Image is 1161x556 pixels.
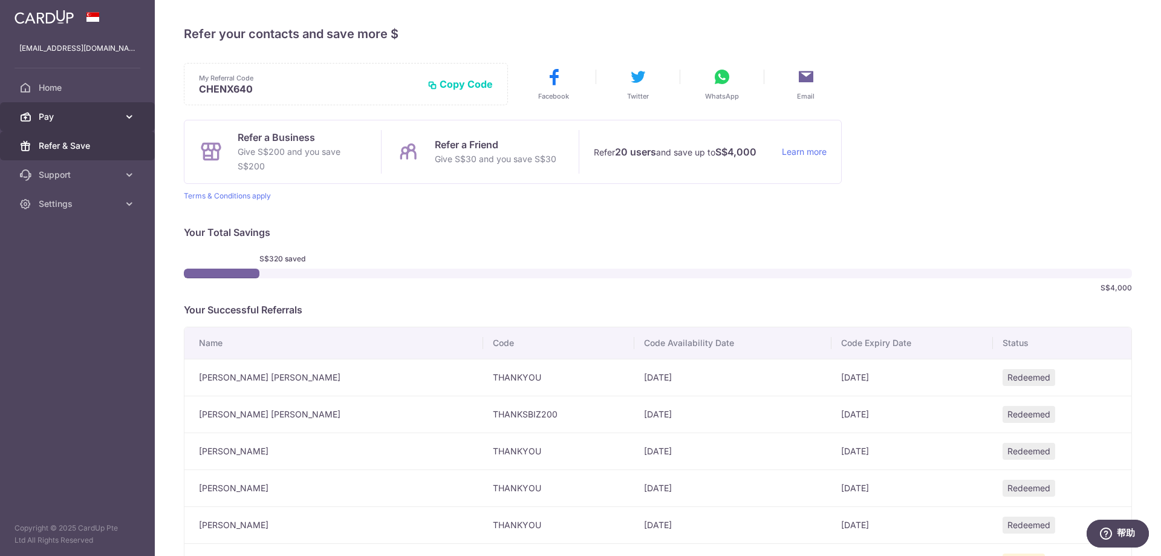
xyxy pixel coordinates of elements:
span: Facebook [538,91,569,101]
span: Settings [39,198,119,210]
a: Learn more [782,145,827,160]
button: Copy Code [428,78,493,90]
th: Code [483,327,634,359]
td: [PERSON_NAME] [PERSON_NAME] [184,396,483,433]
td: THANKSBIZ200 [483,396,634,433]
td: [DATE] [831,359,993,396]
span: Email [797,91,815,101]
p: CHENX640 [199,83,418,95]
iframe: 打开一个小组件，您可以在其中找到更多信息 [1086,520,1149,550]
a: Terms & Conditions apply [184,191,271,200]
span: Twitter [627,91,649,101]
span: Pay [39,111,119,123]
span: S$320 saved [259,254,322,264]
span: Redeemed [1003,443,1055,460]
td: [PERSON_NAME] [184,433,483,469]
span: Redeemed [1003,517,1055,534]
td: [PERSON_NAME] [PERSON_NAME] [184,359,483,396]
strong: 20 users [615,145,656,159]
span: Redeemed [1003,480,1055,497]
td: THANKYOU [483,359,634,396]
span: Refer & Save [39,140,119,152]
td: [DATE] [634,506,831,543]
span: Home [39,82,119,94]
td: THANKYOU [483,469,634,506]
td: [DATE] [634,396,831,433]
td: [DATE] [634,469,831,506]
p: [EMAIL_ADDRESS][DOMAIN_NAME] [19,42,135,54]
img: CardUp [15,10,74,24]
td: THANKYOU [483,506,634,543]
th: Code Availability Date [634,327,831,359]
td: THANKYOU [483,433,634,469]
td: [DATE] [831,396,993,433]
p: Your Successful Referrals [184,303,1132,317]
p: Refer and save up to [594,145,772,160]
td: [DATE] [831,433,993,469]
th: Code Expiry Date [831,327,993,359]
p: Refer a Business [238,130,366,145]
span: Redeemed [1003,369,1055,386]
strong: S$4,000 [715,145,756,159]
button: WhatsApp [686,67,758,101]
button: Email [770,67,842,101]
span: Redeemed [1003,406,1055,423]
th: Name [184,327,483,359]
h4: Refer your contacts and save more $ [184,24,1132,44]
p: My Referral Code [199,73,418,83]
p: Your Total Savings [184,225,1132,240]
span: WhatsApp [705,91,739,101]
button: Facebook [518,67,590,101]
span: S$4,000 [1101,283,1132,293]
p: Give S$30 and you save S$30 [435,152,556,166]
button: Twitter [602,67,674,101]
span: Support [39,169,119,181]
td: [PERSON_NAME] [184,469,483,506]
p: Give S$200 and you save S$200 [238,145,366,174]
span: 帮助 [31,8,50,19]
td: [DATE] [634,433,831,469]
td: [DATE] [634,359,831,396]
td: [DATE] [831,469,993,506]
p: Refer a Friend [435,137,556,152]
td: [PERSON_NAME] [184,506,483,543]
th: Status [993,327,1131,359]
td: [DATE] [831,506,993,543]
